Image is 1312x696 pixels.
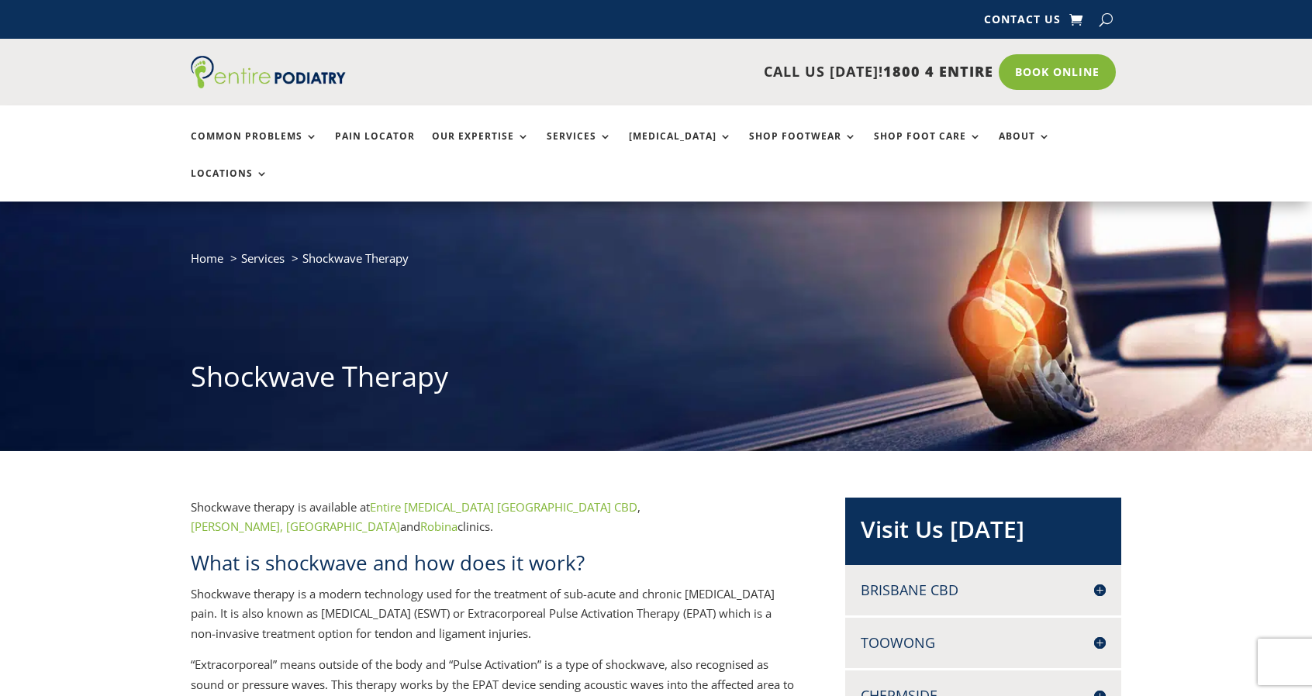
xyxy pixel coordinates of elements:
[335,131,415,164] a: Pain Locator
[191,131,318,164] a: Common Problems
[861,633,1106,653] h4: Toowong
[302,250,409,266] span: Shockwave Therapy
[191,250,223,266] a: Home
[749,131,857,164] a: Shop Footwear
[420,519,457,534] a: Robina
[999,54,1116,90] a: Book Online
[241,250,285,266] a: Services
[191,248,1121,280] nav: breadcrumb
[191,519,283,534] a: [PERSON_NAME],
[629,131,732,164] a: [MEDICAL_DATA]
[999,131,1051,164] a: About
[191,76,346,91] a: Entire Podiatry
[191,56,346,88] img: logo (1)
[547,131,612,164] a: Services
[191,357,1121,404] h1: Shockwave Therapy
[286,519,400,534] a: [GEOGRAPHIC_DATA]
[883,62,993,81] span: 1800 4 ENTIRE
[370,499,637,515] a: Entire [MEDICAL_DATA] [GEOGRAPHIC_DATA] CBD
[874,131,982,164] a: Shop Foot Care
[861,581,1106,600] h4: Brisbane CBD
[191,498,794,549] p: Shockwave therapy is available at , and clinics.
[432,131,530,164] a: Our Expertise
[191,584,794,656] p: Shockwave therapy is a modern technology used for the treatment of sub-acute and chronic [MEDICAL...
[984,14,1061,31] a: Contact Us
[861,513,1106,553] h2: Visit Us [DATE]
[191,168,268,202] a: Locations
[191,549,794,584] h2: What is shockwave and how does it work?
[406,62,993,82] p: CALL US [DATE]!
